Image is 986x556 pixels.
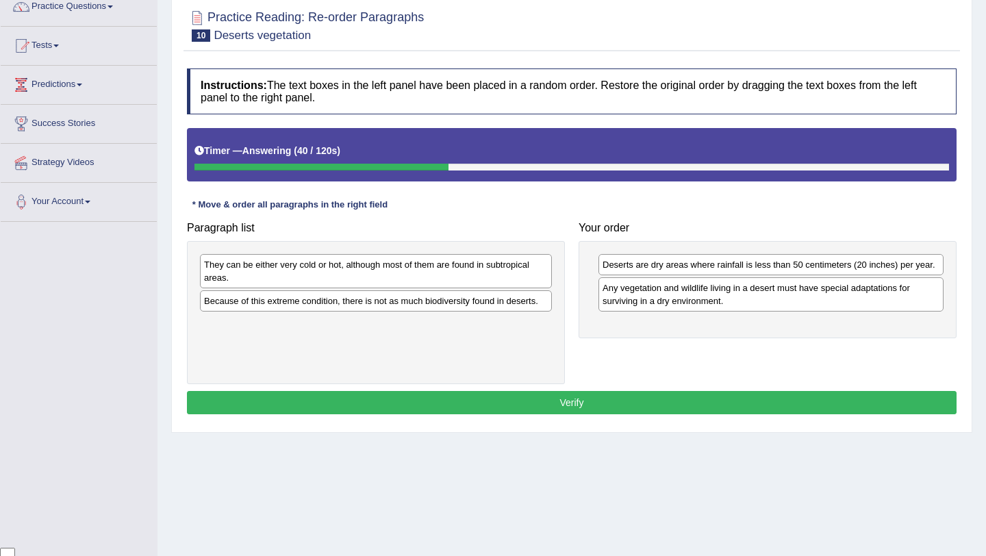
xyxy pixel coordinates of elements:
[1,144,157,178] a: Strategy Videos
[200,254,552,288] div: They can be either very cold or hot, although most of them are found in subtropical areas.
[598,277,944,312] div: Any vegetation and wildlife living in a desert must have special adaptations for surviving in a d...
[294,145,297,156] b: (
[1,27,157,61] a: Tests
[187,68,957,114] h4: The text boxes in the left panel have been placed in a random order. Restore the original order b...
[187,8,424,42] h2: Practice Reading: Re-order Paragraphs
[187,222,565,234] h4: Paragraph list
[337,145,340,156] b: )
[1,183,157,217] a: Your Account
[194,146,340,156] h5: Timer —
[192,29,210,42] span: 10
[297,145,337,156] b: 40 / 120s
[214,29,311,42] small: Deserts vegetation
[1,105,157,139] a: Success Stories
[200,290,552,312] div: Because of this extreme condition, there is not as much biodiversity found in deserts.
[598,254,944,275] div: Deserts are dry areas where rainfall is less than 50 centimeters (20 inches) per year.
[579,222,957,234] h4: Your order
[187,199,393,212] div: * Move & order all paragraphs in the right field
[1,66,157,100] a: Predictions
[187,391,957,414] button: Verify
[201,79,267,91] b: Instructions:
[242,145,292,156] b: Answering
